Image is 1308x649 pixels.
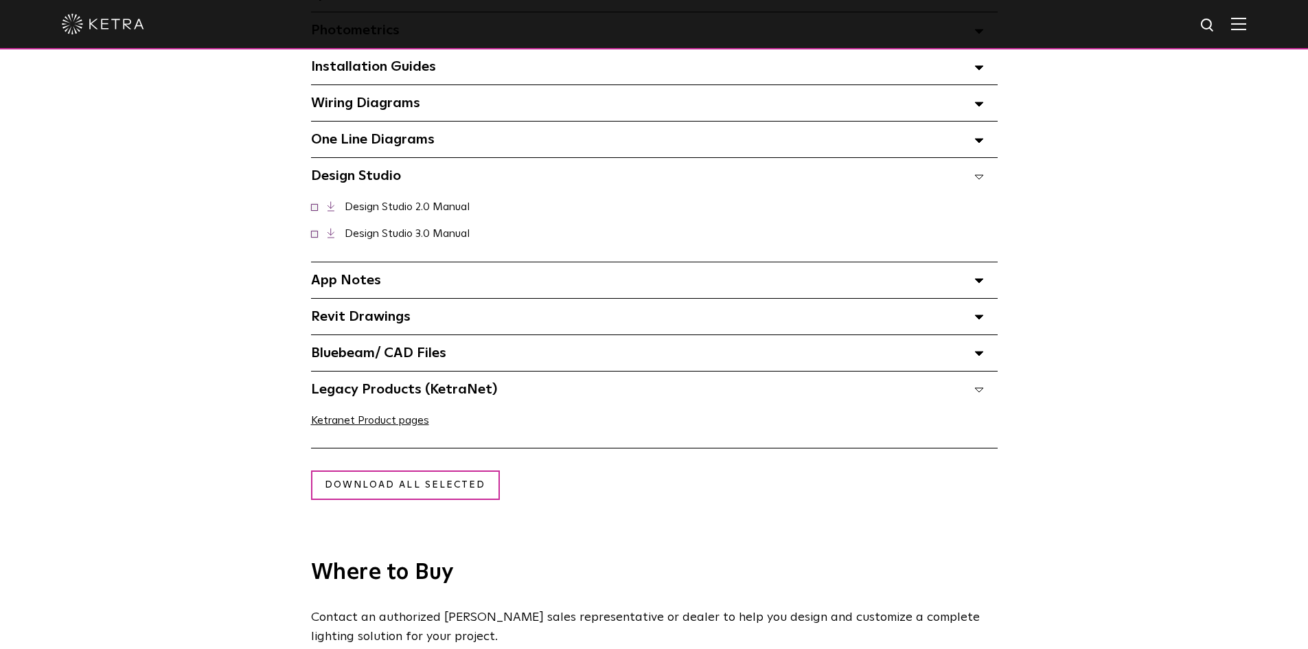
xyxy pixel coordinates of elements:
[345,201,470,212] a: Design Studio 2.0 Manual
[311,273,381,287] span: App Notes
[311,60,436,73] span: Installation Guides
[311,169,401,183] span: Design Studio
[311,310,411,323] span: Revit Drawings
[345,228,470,239] a: Design Studio 3.0 Manual
[1231,17,1246,30] img: Hamburger%20Nav.svg
[311,383,497,396] span: Legacy Products (KetraNet)
[311,96,420,110] span: Wiring Diagrams
[311,562,998,584] h3: Where to Buy
[311,470,500,500] a: Download all selected
[311,346,446,360] span: Bluebeam/ CAD Files
[311,133,435,146] span: One Line Diagrams
[311,415,429,426] a: Ketranet Product pages
[62,14,144,34] img: ketra-logo-2019-white
[311,608,991,648] p: Contact an authorized [PERSON_NAME] sales representative or dealer to help you design and customi...
[1200,17,1217,34] img: search icon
